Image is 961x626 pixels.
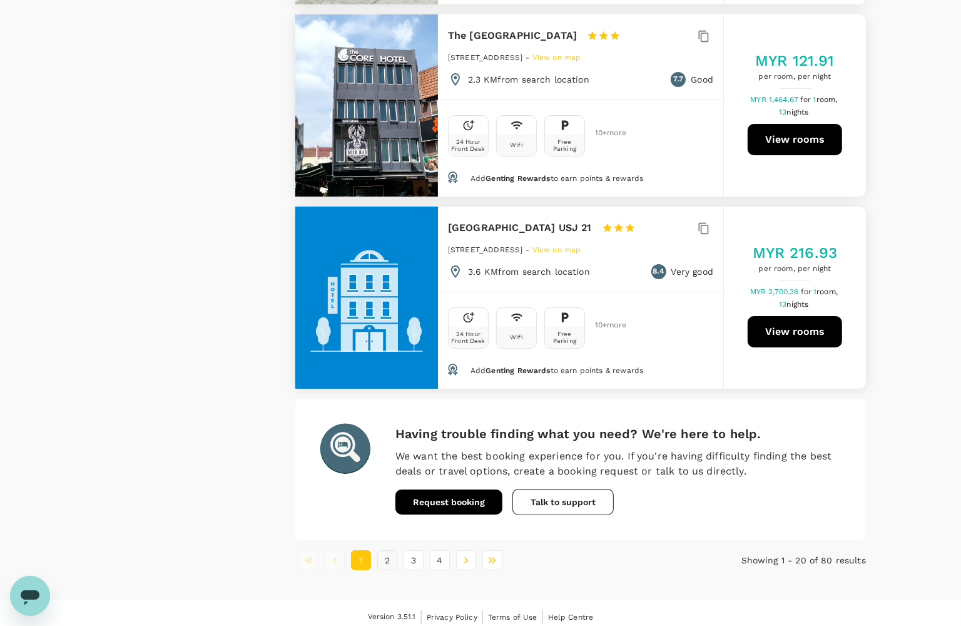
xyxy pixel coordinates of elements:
[482,550,502,570] button: Go to last page
[532,53,581,62] span: View on map
[510,334,523,341] div: Wifi
[753,243,838,263] h5: MYR 216.93
[800,95,813,104] span: for
[671,265,713,278] p: Very good
[532,245,581,254] span: View on map
[351,550,371,570] button: page 1
[532,52,581,62] a: View on map
[801,287,813,296] span: for
[653,265,664,278] span: 8.4
[486,174,550,183] span: Genting Rewards
[448,27,577,44] h6: The [GEOGRAPHIC_DATA]
[488,613,537,622] span: Terms of Use
[750,95,800,104] span: MYR 1,464.67
[748,124,842,155] button: View rooms
[547,138,582,152] div: Free Parking
[427,613,477,622] span: Privacy Policy
[486,366,550,375] span: Genting Rewards
[470,366,643,375] span: Add to earn points & rewards
[595,321,614,329] span: 10 + more
[448,245,522,254] span: [STREET_ADDRESS]
[448,53,522,62] span: [STREET_ADDRESS]
[526,53,532,62] span: -
[404,550,424,570] button: Go to page 3
[468,265,590,278] p: 3.6 KM from search location
[470,174,643,183] span: Add to earn points & rewards
[755,71,835,83] span: per room, per night
[816,287,838,296] span: room,
[748,316,842,347] button: View rooms
[755,51,835,71] h5: MYR 121.91
[526,245,532,254] span: -
[595,129,614,137] span: 10 + more
[753,263,838,275] span: per room, per night
[468,73,589,86] p: 2.3 KM from search location
[456,550,476,570] button: Go to next page
[368,611,416,623] span: Version 3.51.1
[674,73,683,86] span: 7.7
[532,244,581,254] a: View on map
[779,300,810,309] span: 13
[787,300,809,309] span: nights
[813,287,840,296] span: 1
[787,108,809,116] span: nights
[448,219,592,237] h6: [GEOGRAPHIC_DATA] USJ 21
[779,108,810,116] span: 13
[547,331,582,344] div: Free Parking
[451,138,486,152] div: 24 Hour Front Desk
[451,331,486,344] div: 24 Hour Front Desk
[427,610,477,624] a: Privacy Policy
[548,613,594,622] span: Help Centre
[430,550,450,570] button: Go to page 4
[510,141,523,148] div: Wifi
[548,610,594,624] a: Help Centre
[395,449,841,479] p: We want the best booking experience for you. If you're having difficulty finding the best deals o...
[816,95,838,104] span: room,
[813,95,840,104] span: 1
[295,550,676,570] nav: pagination navigation
[512,489,614,515] button: Talk to support
[377,550,397,570] button: Go to page 2
[750,287,801,296] span: MYR 2,700.36
[676,554,866,567] p: Showing 1 - 20 of 80 results
[488,610,537,624] a: Terms of Use
[395,424,841,444] h6: Having trouble finding what you need? We're here to help.
[691,73,713,86] p: Good
[395,490,502,515] button: Request booking
[10,576,50,616] iframe: Button to launch messaging window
